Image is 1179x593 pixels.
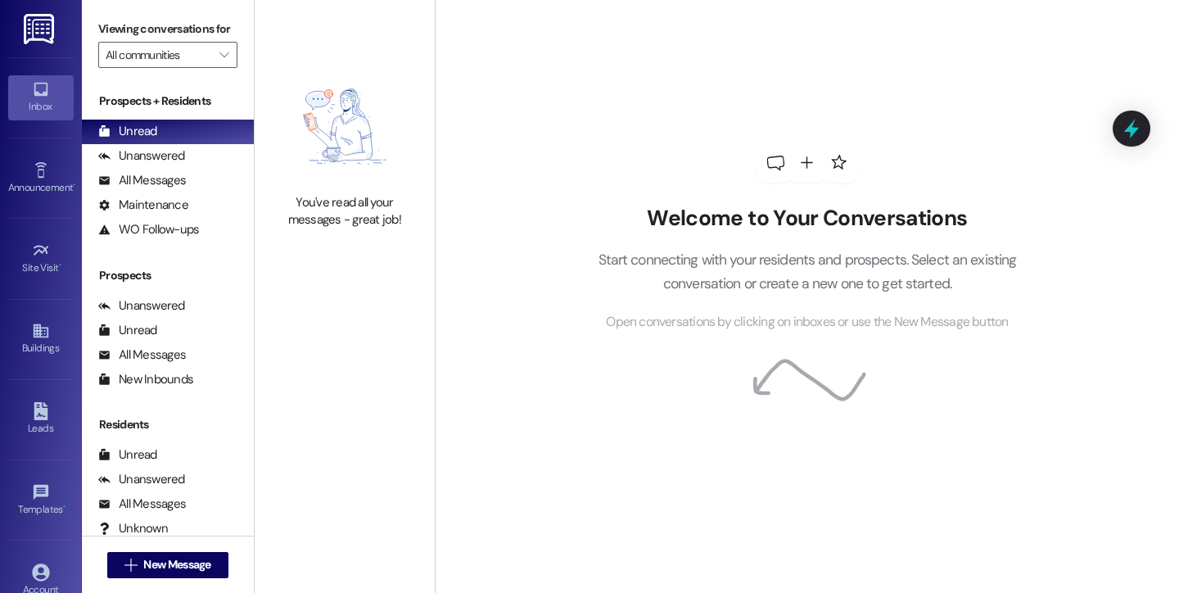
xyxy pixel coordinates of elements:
[8,397,74,441] a: Leads
[219,48,228,61] i: 
[273,194,417,229] div: You've read all your messages - great job!
[98,496,186,513] div: All Messages
[107,552,228,578] button: New Message
[143,556,210,573] span: New Message
[82,267,254,284] div: Prospects
[82,416,254,433] div: Residents
[98,297,185,315] div: Unanswered
[82,93,254,110] div: Prospects + Residents
[8,317,74,361] a: Buildings
[124,559,137,572] i: 
[98,197,188,214] div: Maintenance
[63,501,65,513] span: •
[98,16,237,42] label: Viewing conversations for
[573,248,1041,295] p: Start connecting with your residents and prospects. Select an existing conversation or create a n...
[8,237,74,281] a: Site Visit •
[98,147,185,165] div: Unanswered
[98,221,199,238] div: WO Follow-ups
[98,322,157,339] div: Unread
[98,123,157,140] div: Unread
[24,14,57,44] img: ResiDesk Logo
[98,172,186,189] div: All Messages
[98,446,157,464] div: Unread
[59,260,61,271] span: •
[98,520,168,537] div: Unknown
[8,75,74,120] a: Inbox
[98,346,186,364] div: All Messages
[8,478,74,523] a: Templates •
[606,312,1008,333] span: Open conversations by clicking on inboxes or use the New Message button
[98,371,193,388] div: New Inbounds
[106,42,211,68] input: All communities
[273,67,417,186] img: empty-state
[573,206,1041,232] h2: Welcome to Your Conversations
[73,179,75,191] span: •
[98,471,185,488] div: Unanswered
